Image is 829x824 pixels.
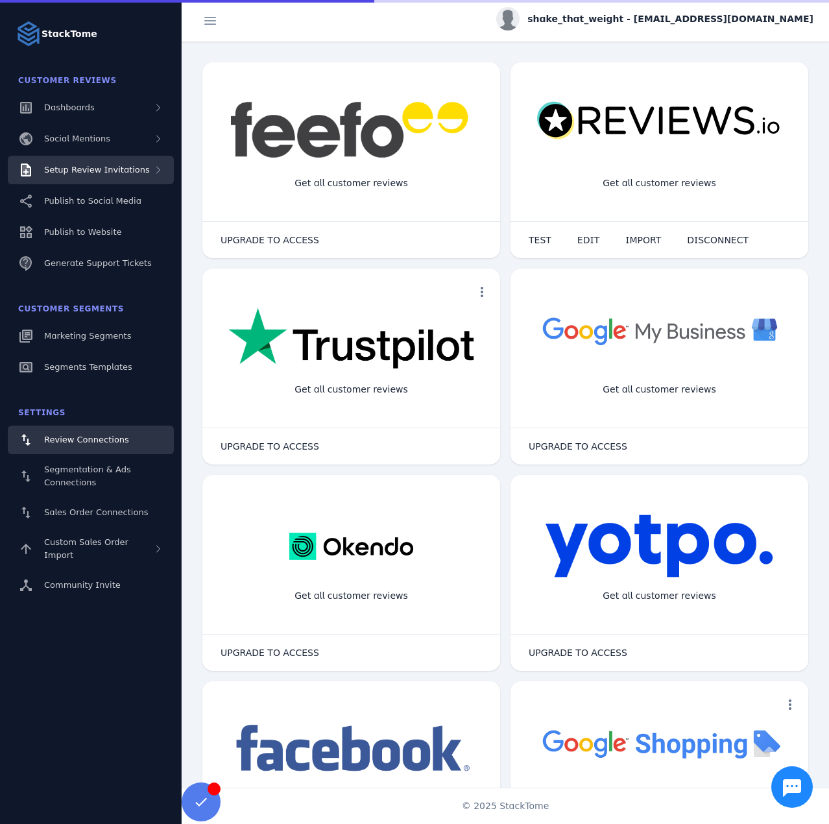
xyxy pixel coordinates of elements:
[18,304,124,313] span: Customer Segments
[44,507,148,517] span: Sales Order Connections
[583,785,736,819] div: Import Products from Google
[284,579,418,613] div: Get all customer reviews
[221,442,319,451] span: UPGRADE TO ACCESS
[529,442,627,451] span: UPGRADE TO ACCESS
[516,433,640,459] button: UPGRADE TO ACCESS
[44,580,121,590] span: Community Invite
[516,640,640,666] button: UPGRADE TO ACCESS
[462,799,549,813] span: © 2025 StackTome
[44,165,150,175] span: Setup Review Invitations
[44,362,132,372] span: Segments Templates
[8,353,174,382] a: Segments Templates
[284,166,418,200] div: Get all customer reviews
[625,236,661,245] span: IMPORT
[612,227,674,253] button: IMPORT
[674,227,762,253] button: DISCONNECT
[228,308,474,371] img: trustpilot.png
[8,322,174,350] a: Marketing Segments
[221,236,319,245] span: UPGRADE TO ACCESS
[8,457,174,496] a: Segmentation & Ads Connections
[44,465,131,487] span: Segmentation & Ads Connections
[284,372,418,407] div: Get all customer reviews
[44,134,110,143] span: Social Mentions
[529,648,627,657] span: UPGRADE TO ACCESS
[8,498,174,527] a: Sales Order Connections
[44,258,152,268] span: Generate Support Tickets
[469,279,495,305] button: more
[536,101,782,141] img: reviewsio.svg
[228,720,474,778] img: facebook.png
[208,640,332,666] button: UPGRADE TO ACCESS
[577,236,599,245] span: EDIT
[592,166,727,200] div: Get all customer reviews
[536,308,782,354] img: googlebusiness.png
[42,27,97,41] strong: StackTome
[592,579,727,613] div: Get all customer reviews
[777,692,803,718] button: more
[529,236,551,245] span: TEST
[208,433,332,459] button: UPGRADE TO ACCESS
[592,372,727,407] div: Get all customer reviews
[44,537,128,560] span: Custom Sales Order Import
[208,227,332,253] button: UPGRADE TO ACCESS
[44,331,131,341] span: Marketing Segments
[8,571,174,600] a: Community Invite
[8,249,174,278] a: Generate Support Tickets
[44,103,95,112] span: Dashboards
[536,720,782,766] img: googleshopping.png
[527,12,813,26] span: shake_that_weight - [EMAIL_ADDRESS][DOMAIN_NAME]
[289,514,413,579] img: okendo.webp
[496,7,813,30] button: shake_that_weight - [EMAIL_ADDRESS][DOMAIN_NAME]
[44,435,129,444] span: Review Connections
[44,227,121,237] span: Publish to Website
[228,101,474,158] img: feefo.png
[496,7,520,30] img: profile.jpg
[44,196,141,206] span: Publish to Social Media
[545,514,774,579] img: yotpo.png
[8,218,174,247] a: Publish to Website
[221,648,319,657] span: UPGRADE TO ACCESS
[564,227,612,253] button: EDIT
[16,21,42,47] img: Logo image
[516,227,564,253] button: TEST
[8,426,174,454] a: Review Connections
[18,408,66,417] span: Settings
[687,236,749,245] span: DISCONNECT
[18,76,117,85] span: Customer Reviews
[8,187,174,215] a: Publish to Social Media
